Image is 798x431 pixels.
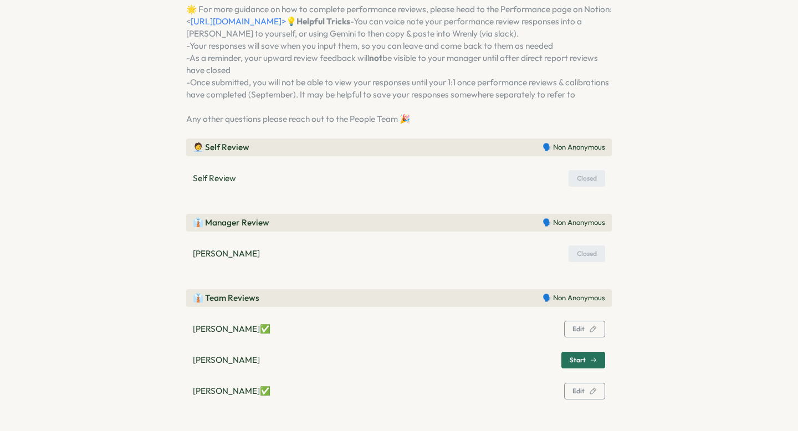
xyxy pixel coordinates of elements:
[193,217,269,229] p: 👔 Manager Review
[193,141,249,153] p: 🧑‍💼 Self Review
[543,218,605,228] p: 🗣️ Non Anonymous
[572,326,585,332] span: Edit
[543,142,605,152] p: 🗣️ Non Anonymous
[572,388,585,394] span: Edit
[369,53,382,63] strong: not
[193,248,260,260] p: [PERSON_NAME]
[564,383,605,399] button: Edit
[564,321,605,337] button: Edit
[543,293,605,303] p: 🗣️ Non Anonymous
[191,16,286,27] a: [URL][DOMAIN_NAME]>
[561,352,605,368] button: Start
[193,385,270,397] p: [PERSON_NAME] ✅
[193,354,260,366] p: [PERSON_NAME]
[570,357,586,363] span: Start
[193,172,236,184] p: Self Review
[193,292,259,304] p: 👔 Team Reviews
[296,16,350,27] strong: Helpful Tricks
[193,323,270,335] p: [PERSON_NAME] ✅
